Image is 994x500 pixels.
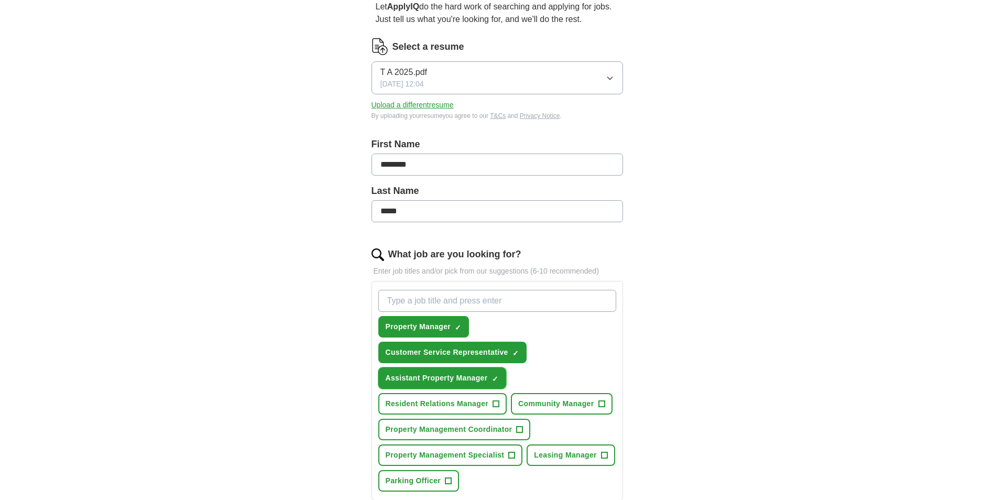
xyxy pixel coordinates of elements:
span: ✓ [455,323,461,332]
span: [DATE] 12:04 [380,79,424,90]
button: Upload a differentresume [372,100,454,111]
span: Community Manager [518,398,594,409]
label: Last Name [372,184,623,198]
img: CV Icon [372,38,388,55]
a: T&Cs [490,112,506,119]
span: ✓ [492,375,498,383]
span: Property Manager [386,321,451,332]
label: First Name [372,137,623,151]
p: Enter job titles and/or pick from our suggestions (6-10 recommended) [372,266,623,277]
label: Select a resume [392,40,464,54]
button: Property Manager✓ [378,316,469,338]
div: By uploading your resume you agree to our and . [372,111,623,121]
span: T A 2025.pdf [380,66,428,79]
span: Leasing Manager [534,450,597,461]
button: Parking Officer [378,470,460,492]
button: Community Manager [511,393,612,415]
label: What job are you looking for? [388,247,521,262]
button: Leasing Manager [527,444,615,466]
a: Privacy Notice [520,112,560,119]
button: T A 2025.pdf[DATE] 12:04 [372,61,623,94]
span: Assistant Property Manager [386,373,488,384]
button: Property Management Specialist [378,444,523,466]
button: Assistant Property Manager✓ [378,367,506,389]
img: search.png [372,248,384,261]
strong: ApplyIQ [387,2,419,11]
span: Resident Relations Manager [386,398,489,409]
span: Customer Service Representative [386,347,508,358]
span: Property Management Coordinator [386,424,512,435]
button: Customer Service Representative✓ [378,342,527,363]
button: Resident Relations Manager [378,393,507,415]
span: Property Management Specialist [386,450,505,461]
span: ✓ [512,349,519,357]
input: Type a job title and press enter [378,290,616,312]
button: Property Management Coordinator [378,419,531,440]
span: Parking Officer [386,475,441,486]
